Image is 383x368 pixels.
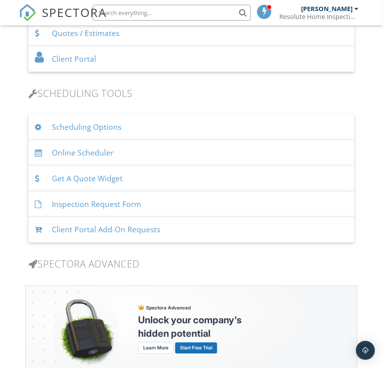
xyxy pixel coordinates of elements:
[42,4,107,21] span: SPECTORA
[93,5,251,21] input: Search everything...
[28,140,354,166] div: Online Scheduler
[28,88,354,99] h3: Scheduling Tools
[28,217,354,243] div: Client Portal Add-On Requests
[175,343,217,354] a: Start Free Trial
[19,11,107,27] a: SPECTORA
[138,305,253,313] p: Spectora Advanced
[28,21,354,46] div: Quotes / Estimates
[28,259,354,269] h3: Spectora Advanced
[54,292,119,367] img: advanced-banner-lock-bf2dd22045aa92028a05da25ec7952b8f03d05eaf7d1d8cb809cafb6bacd2dbd.png
[28,114,354,140] div: Scheduling Options
[280,13,359,21] div: Resolute Home Inspection Services
[356,341,375,360] div: Open Intercom Messenger
[28,166,354,192] div: Get A Quote Widget
[138,314,253,340] h4: Unlock your company's hidden potential
[19,4,36,21] img: The Best Home Inspection Software - Spectora
[301,5,353,13] div: [PERSON_NAME]
[28,192,354,217] div: Inspection Request Form
[138,342,174,354] a: Learn More
[28,46,354,72] div: Client Portal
